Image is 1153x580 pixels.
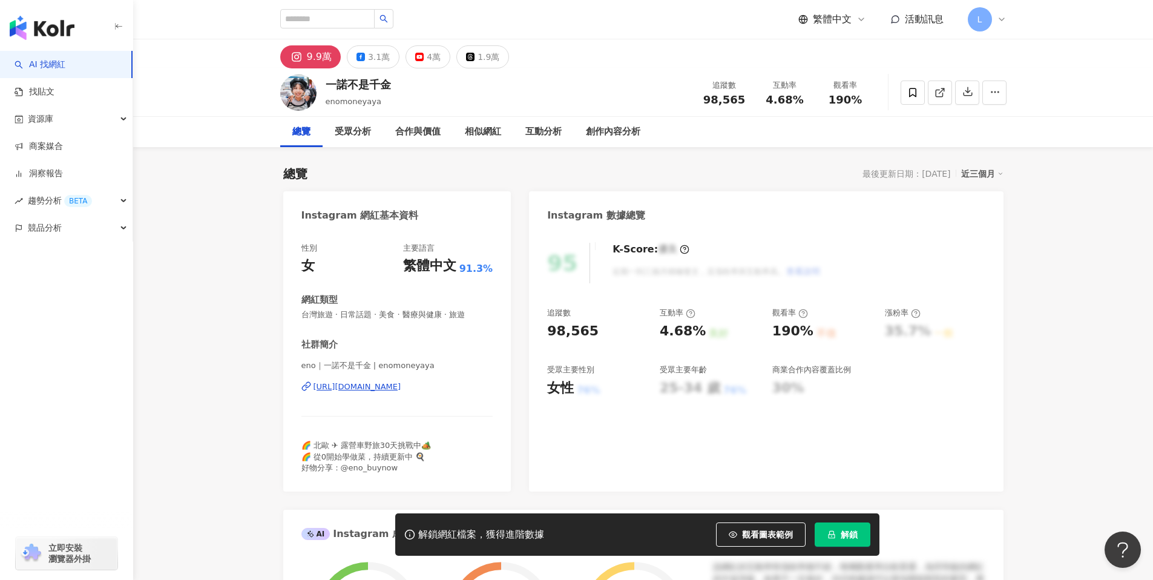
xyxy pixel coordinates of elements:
[403,257,456,275] div: 繁體中文
[762,79,808,91] div: 互動率
[15,86,54,98] a: 找貼文
[742,530,793,539] span: 觀看圖表範例
[827,530,836,539] span: lock
[15,168,63,180] a: 洞察報告
[301,309,493,320] span: 台灣旅遊 · 日常話題 · 美食 · 醫療與健康 · 旅遊
[815,522,870,547] button: 解鎖
[301,381,493,392] a: [URL][DOMAIN_NAME]
[841,530,858,539] span: 解鎖
[314,381,401,392] div: [URL][DOMAIN_NAME]
[660,322,706,341] div: 4.68%
[283,165,307,182] div: 總覽
[406,45,450,68] button: 4萬
[465,125,501,139] div: 相似網紅
[660,364,707,375] div: 受眾主要年齡
[395,125,441,139] div: 合作與價值
[15,197,23,205] span: rise
[28,187,92,214] span: 趨勢分析
[418,529,544,541] div: 解鎖網紅檔案，獲得進階數據
[823,79,869,91] div: 觀看率
[368,48,390,65] div: 3.1萬
[547,209,645,222] div: Instagram 數據總覽
[905,13,944,25] span: 活動訊息
[525,125,562,139] div: 互動分析
[301,360,493,371] span: eno｜一諾不是千金 | enomoneyaya
[701,79,747,91] div: 追蹤數
[547,322,599,341] div: 98,565
[456,45,509,68] button: 1.9萬
[772,364,851,375] div: 商業合作內容覆蓋比例
[961,166,1004,182] div: 近三個月
[703,93,745,106] span: 98,565
[766,94,803,106] span: 4.68%
[326,77,391,92] div: 一諾不是千金
[613,243,689,256] div: K-Score :
[301,338,338,351] div: 社群簡介
[459,262,493,275] span: 91.3%
[813,13,852,26] span: 繁體中文
[829,94,862,106] span: 190%
[292,125,310,139] div: 總覽
[15,140,63,153] a: 商案媒合
[862,169,950,179] div: 最後更新日期：[DATE]
[64,195,92,207] div: BETA
[772,308,808,318] div: 觀看率
[977,13,982,26] span: L
[427,48,441,65] div: 4萬
[307,48,332,65] div: 9.9萬
[301,441,432,472] span: 🌈 北歐 ✈︎ 露營車野旅30天挑戰中🏕️ 🌈 從0開始學做菜，持續更新中 🍳 好物分享：@eno_buynow
[547,308,571,318] div: 追蹤數
[660,308,695,318] div: 互動率
[301,257,315,275] div: 女
[772,322,813,341] div: 190%
[28,105,53,133] span: 資源庫
[280,45,341,68] button: 9.9萬
[301,243,317,254] div: 性別
[347,45,399,68] button: 3.1萬
[280,74,317,111] img: KOL Avatar
[16,537,117,570] a: chrome extension立即安裝 瀏覽器外掛
[10,16,74,40] img: logo
[301,209,419,222] div: Instagram 網紅基本資料
[28,214,62,242] span: 競品分析
[15,59,65,71] a: searchAI 找網紅
[403,243,435,254] div: 主要語言
[19,544,43,563] img: chrome extension
[586,125,640,139] div: 創作內容分析
[326,97,381,106] span: enomoneyaya
[478,48,499,65] div: 1.9萬
[716,522,806,547] button: 觀看圖表範例
[48,542,91,564] span: 立即安裝 瀏覽器外掛
[379,15,388,23] span: search
[885,308,921,318] div: 漲粉率
[335,125,371,139] div: 受眾分析
[547,364,594,375] div: 受眾主要性別
[547,379,574,398] div: 女性
[301,294,338,306] div: 網紅類型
